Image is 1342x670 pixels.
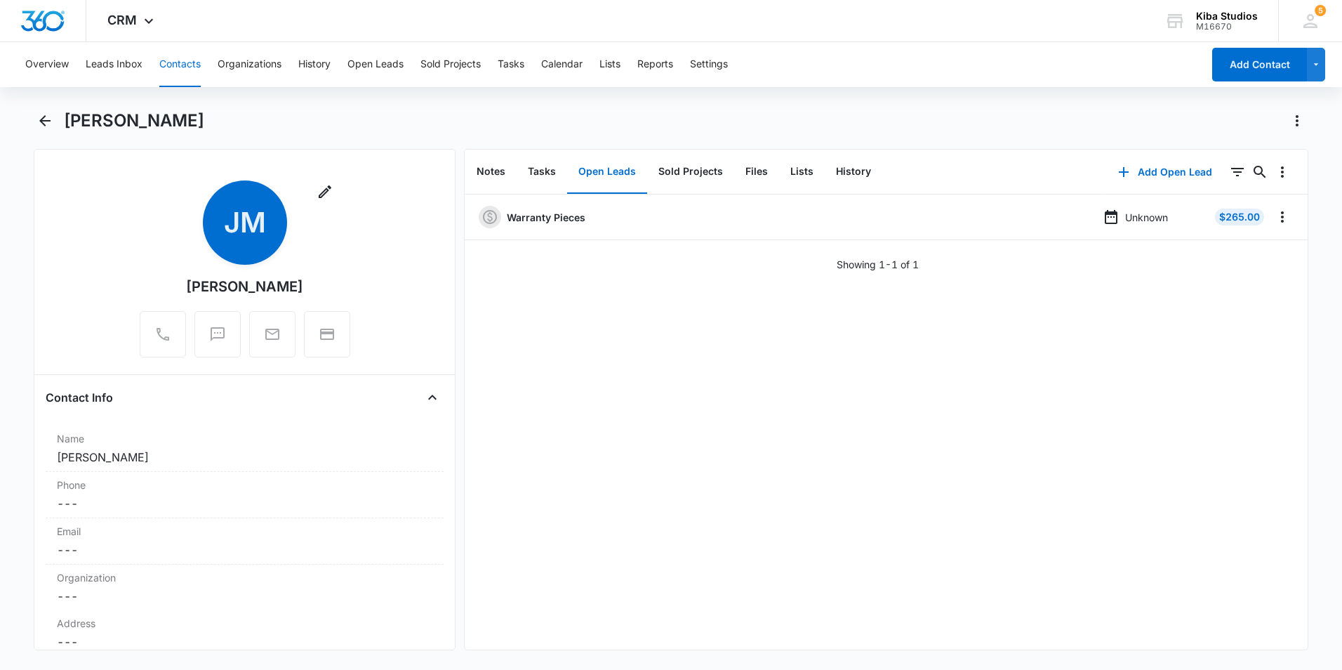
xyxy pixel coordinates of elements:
[825,150,882,194] button: History
[57,588,432,605] dd: ---
[186,276,303,297] div: [PERSON_NAME]
[1226,161,1249,183] button: Filters
[690,42,728,87] button: Settings
[57,570,432,585] label: Organization
[1196,11,1258,22] div: account name
[46,472,444,518] div: Phone---
[298,42,331,87] button: History
[1215,209,1264,225] div: $265.00
[57,524,432,539] label: Email
[421,386,444,409] button: Close
[46,565,444,610] div: Organization---
[541,42,583,87] button: Calendar
[1286,110,1308,132] button: Actions
[57,633,432,650] dd: ---
[1271,161,1294,183] button: Overflow Menu
[218,42,281,87] button: Organizations
[25,42,69,87] button: Overview
[1249,161,1271,183] button: Search...
[647,150,734,194] button: Sold Projects
[567,150,647,194] button: Open Leads
[498,42,524,87] button: Tasks
[57,449,432,466] dd: [PERSON_NAME]
[64,110,204,131] h1: [PERSON_NAME]
[1212,48,1307,81] button: Add Contact
[46,426,444,472] div: Name[PERSON_NAME]
[1271,206,1294,228] button: Overflow Menu
[46,610,444,657] div: Address---
[1125,210,1168,225] p: Unknown
[57,541,432,558] dd: ---
[465,150,517,194] button: Notes
[1196,22,1258,32] div: account id
[347,42,404,87] button: Open Leads
[86,42,142,87] button: Leads Inbox
[57,478,432,492] label: Phone
[1315,5,1326,16] span: 5
[203,180,287,265] span: JM
[637,42,673,87] button: Reports
[57,431,432,446] label: Name
[734,150,779,194] button: Files
[46,389,113,406] h4: Contact Info
[420,42,481,87] button: Sold Projects
[837,257,919,272] p: Showing 1-1 of 1
[46,518,444,565] div: Email---
[107,13,137,27] span: CRM
[517,150,567,194] button: Tasks
[1104,155,1226,189] button: Add Open Lead
[779,150,825,194] button: Lists
[507,210,585,225] a: Warranty Pieces
[1315,5,1326,16] div: notifications count
[57,495,432,512] dd: ---
[57,616,432,631] label: Address
[599,42,620,87] button: Lists
[34,110,55,132] button: Back
[159,42,201,87] button: Contacts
